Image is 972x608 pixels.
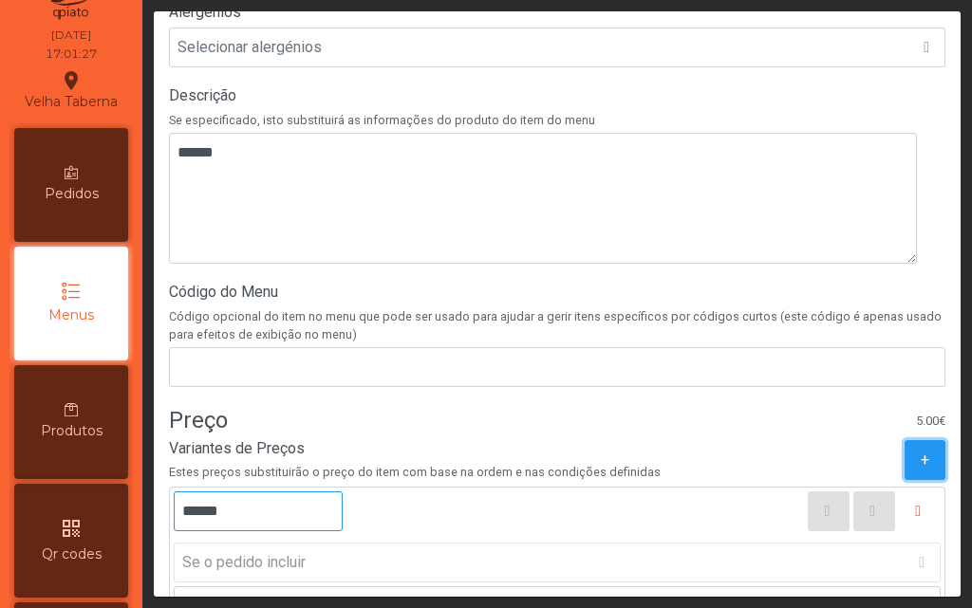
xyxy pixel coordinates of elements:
div: [DATE] [51,27,91,44]
div: Selecionar alergénios [170,28,908,66]
span: Estes preços substituirão o preço do item com base na ordem e nas condições definidas [169,465,661,479]
div: 17:01:27 [46,46,97,63]
span: Variantes de Preços [169,439,305,457]
i: qr_code [60,517,83,540]
span: Qr codes [42,544,102,564]
span: Se especificado, isto substituirá as informações do produto do item do menu [169,111,945,129]
span: Menus [48,305,94,325]
span: Pedidos [45,184,99,204]
span: 5.00€ [916,412,945,430]
div: Velha Taberna [25,66,118,114]
h4: Preço [169,404,228,437]
i: location_on [60,69,83,92]
button: + [905,440,945,480]
span: Produtos [41,421,103,441]
span: + [921,449,929,471]
label: Alergénios [169,1,945,24]
label: Descrição [169,84,945,107]
span: Código opcional do item no menu que pode ser usado para ajudar a gerir itens específicos por códi... [169,307,945,343]
label: Código do Menu [169,281,945,304]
